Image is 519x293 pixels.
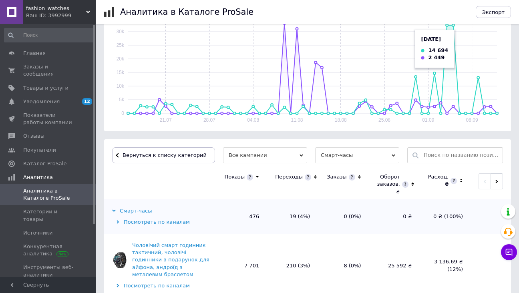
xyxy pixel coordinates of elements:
[117,29,125,34] text: 30k
[117,70,125,75] text: 15k
[23,63,74,78] span: Заказы и сообщения
[23,174,53,181] span: Аналитика
[23,84,68,92] span: Товары и услуги
[476,6,511,18] button: Экспорт
[112,282,214,289] div: Посмотреть по каналам
[82,98,92,105] span: 12
[501,244,517,260] button: Чат с покупателем
[23,229,52,237] span: Источники
[428,173,449,188] div: Расход, ₴
[275,173,303,181] div: Переходы
[26,12,96,19] div: Ваш ID: 3992999
[369,199,420,234] td: 0 ₴
[23,50,46,57] span: Главная
[377,173,400,195] div: Оборот заказов, ₴
[466,117,478,123] text: 08.09
[112,147,215,163] button: Вернуться к списку категорий
[23,160,66,167] span: Каталог ProSale
[378,117,390,123] text: 25.08
[203,117,215,123] text: 28.07
[23,243,74,257] span: Конкурентная аналитика
[420,199,471,234] td: 0 ₴ (100%)
[223,147,307,163] span: Все кампании
[422,117,434,123] text: 01.09
[224,173,245,181] div: Показы
[23,146,56,154] span: Покупатели
[132,242,214,278] div: Чоловічий смарт годинник тактичний, чоловічі годинники в подарунок для айфона, андроїд з металеви...
[315,147,399,163] span: Смарт-часы
[23,264,74,278] span: Инструменты веб-аналитики
[335,117,347,123] text: 18.08
[112,252,127,268] img: Чоловічий смарт годинник тактичний, чоловічі годинники в подарунок для айфона, андроїд з металеви...
[117,42,125,48] text: 25k
[23,208,74,223] span: Категории и товары
[120,7,253,17] h1: Аналитика в Каталоге ProSale
[23,112,74,126] span: Показатели работы компании
[117,83,125,89] text: 10k
[424,148,499,163] input: Поиск по названию позиции, артикулу, поисковым запросам
[327,173,346,181] div: Заказы
[23,98,60,105] span: Уведомления
[121,152,207,158] span: Вернуться к списку категорий
[318,199,369,234] td: 0 (0%)
[291,117,303,123] text: 11.08
[112,207,152,215] div: Смарт-часы
[26,5,86,12] span: fashion_watches
[267,199,318,234] td: 19 (4%)
[482,9,505,15] span: Экспорт
[117,56,125,62] text: 20k
[121,110,124,116] text: 0
[247,117,259,123] text: 04.08
[23,132,44,140] span: Отзывы
[112,219,214,226] div: Посмотреть по каналам
[160,117,172,123] text: 21.07
[119,97,125,102] text: 5k
[4,28,95,42] input: Поиск
[216,199,267,234] td: 476
[23,187,74,202] span: Аналитика в Каталоге ProSale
